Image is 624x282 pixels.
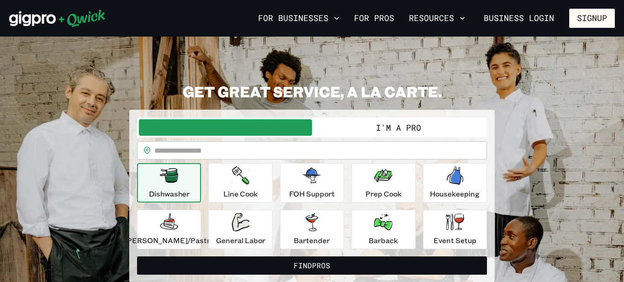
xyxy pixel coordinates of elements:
[149,188,190,199] p: Dishwasher
[208,163,272,202] button: Line Cook
[434,235,476,246] p: Event Setup
[254,11,343,26] button: For Businesses
[294,235,330,246] p: Bartender
[129,82,495,101] h2: GET GREAT SERVICE, A LA CARTE.
[289,188,335,199] p: FOH Support
[350,11,398,26] a: For Pros
[423,163,487,202] button: Housekeeping
[312,119,485,136] button: I'm a Pro
[208,210,272,249] button: General Labor
[216,235,265,246] p: General Labor
[405,11,469,26] button: Resources
[369,235,398,246] p: Barback
[280,163,344,202] button: FOH Support
[476,9,562,28] a: Business Login
[351,210,415,249] button: Barback
[137,163,201,202] button: Dishwasher
[124,235,214,246] p: [PERSON_NAME]/Pastry
[569,9,615,28] button: Signup
[430,188,480,199] p: Housekeeping
[423,210,487,249] button: Event Setup
[223,188,258,199] p: Line Cook
[365,188,402,199] p: Prep Cook
[137,210,201,249] button: [PERSON_NAME]/Pastry
[280,210,344,249] button: Bartender
[137,256,487,275] button: FindPros
[139,119,312,136] button: I'm a Business
[351,163,415,202] button: Prep Cook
